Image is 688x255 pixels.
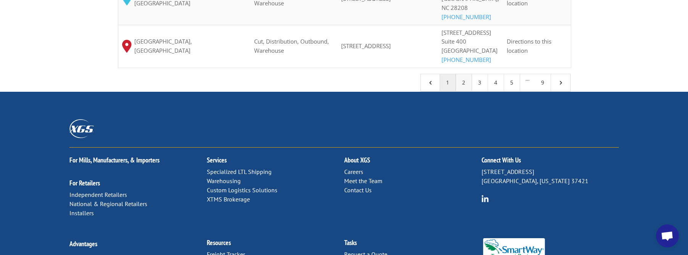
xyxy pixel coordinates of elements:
a: 5 [504,74,520,91]
a: [PHONE_NUMBER] [441,13,491,21]
span: [GEOGRAPHIC_DATA], [GEOGRAPHIC_DATA] [134,37,247,55]
h2: Connect With Us [482,157,619,167]
a: Warehousing [207,177,241,185]
span: … [520,74,535,91]
span: 4 [427,79,434,86]
a: 1 [440,74,456,91]
a: Careers [344,168,363,175]
a: About XGS [344,156,370,164]
img: XGS_Logos_ALL_2024_All_White [69,119,94,138]
a: Specialized LTL Shipping [207,168,272,175]
a: For Mills, Manufacturers, & Importers [69,156,160,164]
a: 9 [535,74,551,91]
a: Advantages [69,239,97,248]
a: For Retailers [69,179,100,187]
span: 5 [557,79,564,86]
span: Cut, Distribution, Outbound, Warehouse [254,37,329,54]
a: Custom Logistics Solutions [207,186,277,194]
a: Resources [207,238,231,247]
a: XTMS Brokerage [207,195,250,203]
a: 2 [456,74,472,91]
a: Meet the Team [344,177,382,185]
span: Suite 400 [441,37,466,45]
a: Services [207,156,227,164]
a: Contact Us [344,186,372,194]
img: group-6 [482,195,489,202]
a: National & Regional Retailers [69,200,147,208]
img: xgs-icon-map-pin-red.svg [122,40,132,52]
span: [STREET_ADDRESS] [441,29,491,36]
a: [PHONE_NUMBER] [441,56,491,63]
a: 3 [472,74,488,91]
a: Installers [69,209,94,217]
span: [GEOGRAPHIC_DATA] [441,47,498,54]
a: Open chat [656,224,679,247]
a: 4 [488,74,504,91]
h2: Tasks [344,239,482,250]
span: Directions to this location [507,37,551,54]
a: Independent Retailers [69,191,127,198]
p: [STREET_ADDRESS] [GEOGRAPHIC_DATA], [US_STATE] 37421 [482,167,619,186]
span: [STREET_ADDRESS] [341,42,391,50]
